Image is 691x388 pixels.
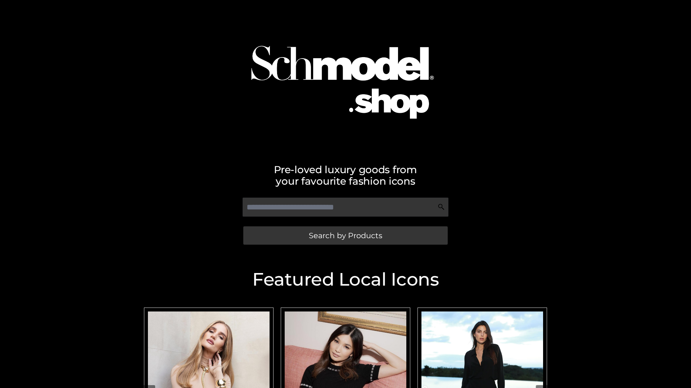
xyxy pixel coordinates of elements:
span: Search by Products [309,232,382,239]
h2: Featured Local Icons​ [140,271,551,288]
a: Search by Products [243,226,448,245]
h2: Pre-loved luxury goods from your favourite fashion icons [140,164,551,187]
img: Search Icon [438,203,445,211]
